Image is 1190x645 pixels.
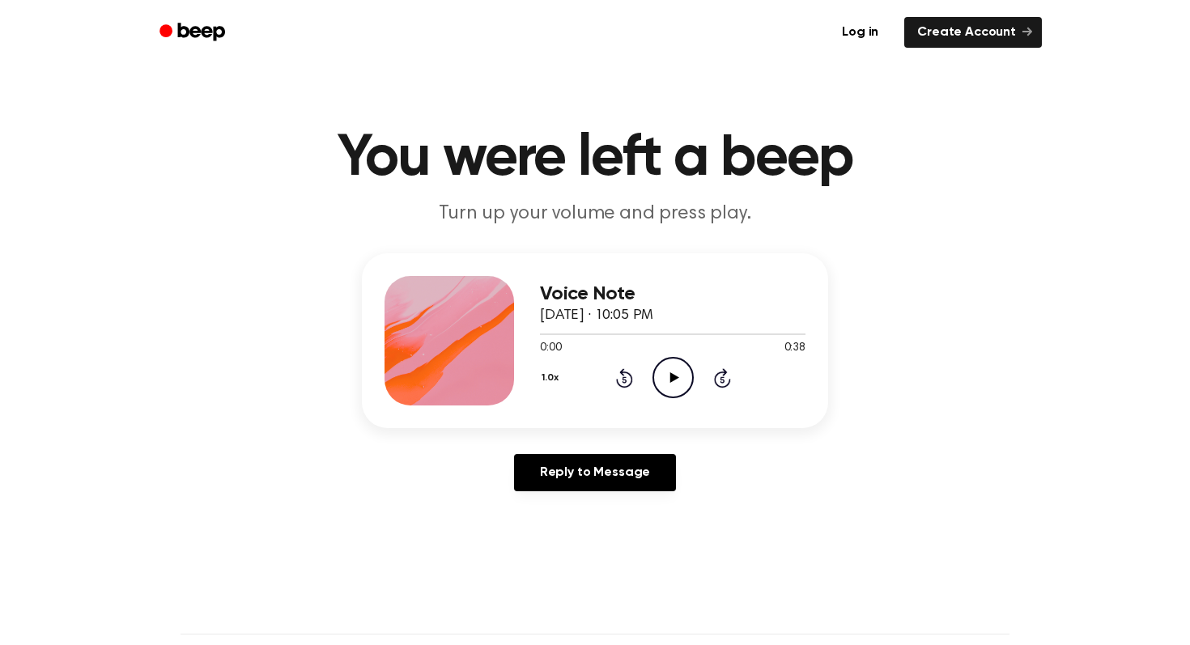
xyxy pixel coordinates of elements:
span: [DATE] · 10:05 PM [540,308,653,323]
span: 0:38 [784,340,805,357]
h3: Voice Note [540,283,805,305]
span: 0:00 [540,340,561,357]
button: 1.0x [540,364,564,392]
a: Reply to Message [514,454,676,491]
a: Beep [148,17,240,49]
p: Turn up your volume and press play. [284,201,906,227]
a: Create Account [904,17,1042,48]
a: Log in [826,14,895,51]
h1: You were left a beep [181,129,1009,188]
